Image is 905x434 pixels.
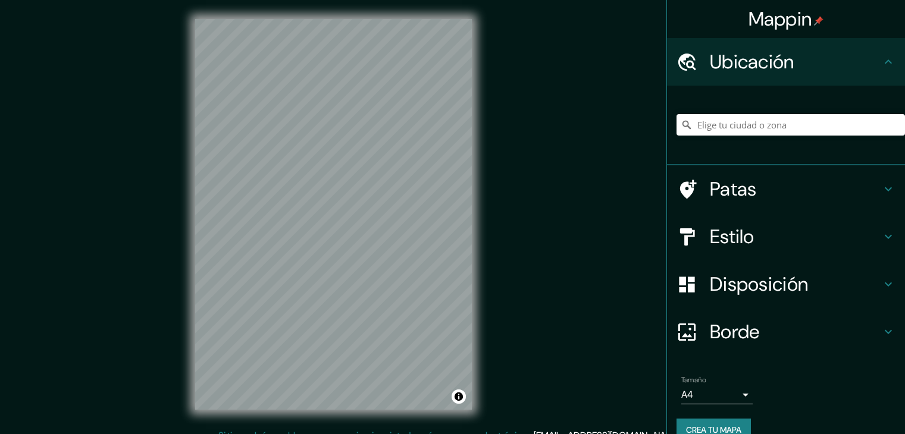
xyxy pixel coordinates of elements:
input: Elige tu ciudad o zona [677,114,905,136]
iframe: Help widget launcher [799,388,892,421]
font: Patas [710,177,757,202]
font: A4 [681,388,693,401]
div: A4 [681,385,753,404]
font: Borde [710,319,760,344]
font: Mappin [749,7,812,32]
div: Disposición [667,260,905,308]
font: Estilo [710,224,754,249]
font: Ubicación [710,49,794,74]
div: Ubicación [667,38,905,86]
img: pin-icon.png [814,16,823,26]
canvas: Mapa [195,19,472,410]
div: Borde [667,308,905,356]
font: Tamaño [681,375,706,385]
font: Disposición [710,272,808,297]
div: Estilo [667,213,905,260]
div: Patas [667,165,905,213]
button: Activar o desactivar atribución [452,389,466,404]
